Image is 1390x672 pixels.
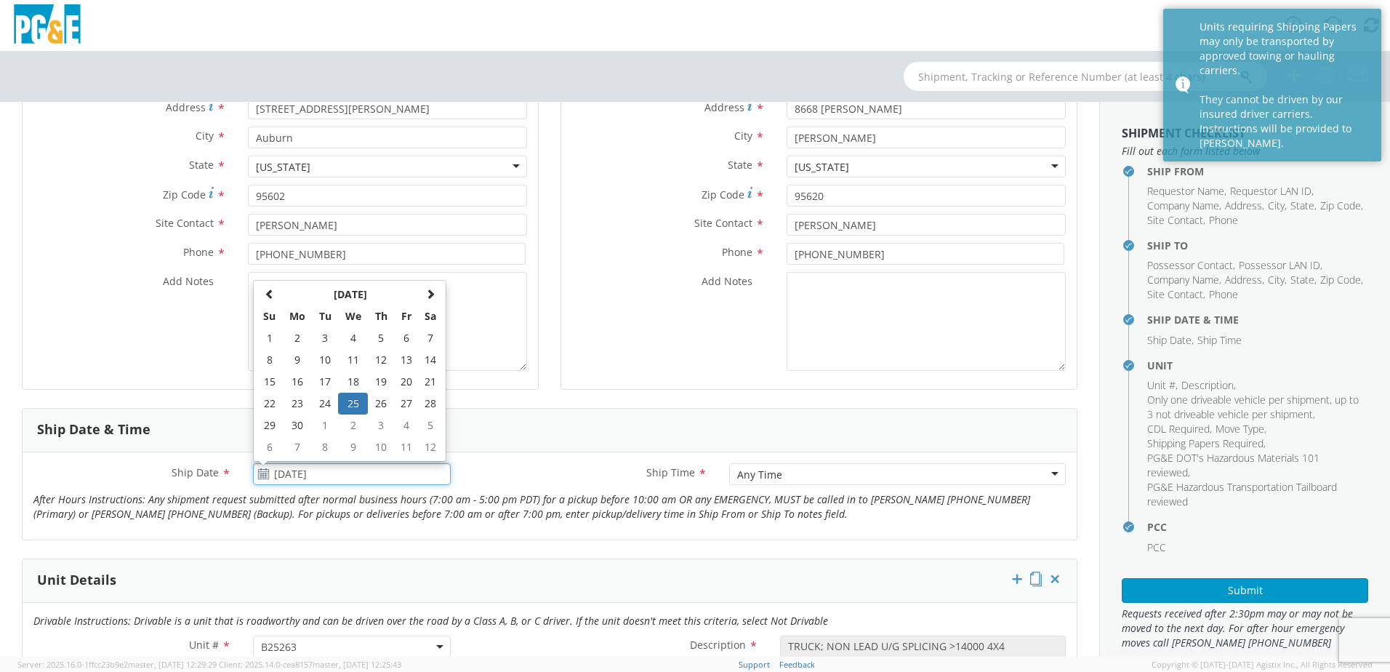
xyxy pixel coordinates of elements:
td: 3 [368,415,393,436]
span: City [196,129,214,143]
span: Copyright © [DATE]-[DATE] Agistix Inc., All Rights Reserved [1152,659,1373,671]
a: Feedback [779,659,815,670]
td: 25 [338,393,369,415]
li: , [1147,451,1365,480]
span: Address [1225,273,1262,287]
span: Phone [722,245,752,259]
span: Site Contact [694,216,752,230]
td: 11 [394,436,419,458]
th: Th [368,305,393,327]
h4: Unit [1147,360,1368,371]
td: 12 [418,436,443,458]
th: Select Month [282,284,418,305]
li: , [1225,273,1264,287]
td: 22 [257,393,282,415]
li: , [1268,273,1287,287]
span: Only one driveable vehicle per shipment, up to 3 not driveable vehicle per shipment [1147,393,1359,421]
span: Company Name [1147,199,1219,212]
img: pge-logo-06675f144f4cfa6a6814.png [11,4,84,47]
span: Fill out each form listed below [1122,144,1368,159]
h3: Unit Details [37,573,116,588]
td: 9 [282,349,313,371]
span: PG&E DOT's Hazardous Materials 101 reviewed [1147,451,1319,479]
td: 9 [338,436,369,458]
td: 11 [338,349,369,371]
li: , [1181,378,1236,393]
div: Units requiring Shipping Papers may only be transported by approved towing or hauling carriers. T... [1200,20,1370,151]
td: 3 [313,327,338,349]
li: , [1147,258,1235,273]
li: , [1230,184,1314,199]
span: Ship Date [1147,333,1192,347]
td: 19 [368,371,393,393]
span: Requestor LAN ID [1230,184,1311,198]
td: 24 [313,393,338,415]
span: Address [704,100,744,114]
span: Ship Time [1197,333,1242,347]
span: Description [1181,378,1234,392]
li: , [1147,213,1205,228]
th: Su [257,305,282,327]
span: Requestor Name [1147,184,1224,198]
div: Any Time [737,468,782,482]
span: Possessor LAN ID [1239,258,1320,272]
span: Company Name [1147,273,1219,287]
td: 6 [394,327,419,349]
td: 15 [257,371,282,393]
span: Phone [183,245,214,259]
td: 4 [394,415,419,436]
li: , [1147,422,1212,436]
h4: Ship To [1147,240,1368,251]
span: Server: 2025.16.0-1ffcc23b9e2 [17,659,217,670]
li: , [1147,378,1178,393]
td: 30 [282,415,313,436]
li: , [1147,436,1266,451]
span: Ship Date [172,465,219,479]
span: Phone [1209,213,1238,227]
th: Tu [313,305,338,327]
span: Zip Code [702,188,744,201]
span: CDL Required [1147,422,1210,436]
span: master, [DATE] 12:25:43 [313,659,401,670]
span: State [728,158,752,172]
td: 7 [418,327,443,349]
h4: PCC [1147,521,1368,532]
th: We [338,305,369,327]
td: 6 [257,436,282,458]
span: Site Contact [156,216,214,230]
td: 1 [257,327,282,349]
td: 27 [394,393,419,415]
td: 5 [368,327,393,349]
span: Requests received after 2:30pm may or may not be moved to the next day. For after hour emergency ... [1122,607,1368,650]
td: 13 [394,349,419,371]
span: State [1290,199,1314,212]
li: , [1147,273,1221,287]
li: , [1147,333,1194,348]
td: 29 [257,415,282,436]
a: Support [739,659,770,670]
li: , [1147,287,1205,302]
td: 8 [257,349,282,371]
li: , [1290,273,1317,287]
td: 21 [418,371,443,393]
span: Unit # [189,638,219,652]
span: Ship Time [646,465,695,479]
li: , [1320,273,1363,287]
span: Previous Month [265,289,275,299]
span: Add Notes [163,274,214,288]
span: PG&E Hazardous Transportation Tailboard reviewed [1147,480,1337,508]
i: After Hours Instructions: Any shipment request submitted after normal business hours (7:00 am - 5... [33,492,1030,521]
span: Phone [1209,287,1238,301]
span: Address [1225,199,1262,212]
li: , [1147,393,1365,422]
td: 1 [313,415,338,436]
td: 10 [313,349,338,371]
span: B25263 [253,636,451,657]
h4: Ship From [1147,166,1368,177]
h3: Ship Date & Time [37,423,150,437]
div: [US_STATE] [256,160,310,175]
button: Submit [1122,578,1368,603]
span: Add Notes [702,274,752,288]
span: Zip Code [1320,199,1361,212]
td: 2 [338,415,369,436]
